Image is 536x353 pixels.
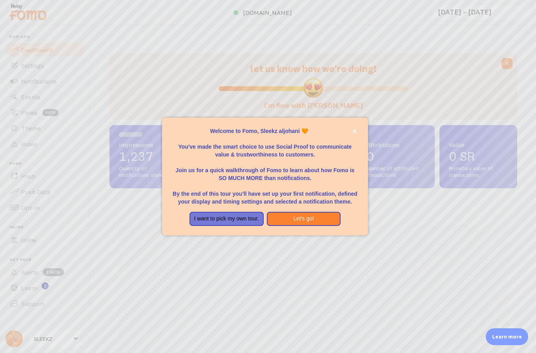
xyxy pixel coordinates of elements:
div: Learn more [486,328,528,345]
button: I want to pick my own tour. [190,212,264,226]
button: Let's go! [267,212,341,226]
p: Learn more [492,333,522,340]
button: close, [350,127,359,135]
p: You've made the smart choice to use Social Proof to communicate value & trustworthiness to custom... [171,135,358,158]
p: By the end of this tour you'll have set up your first notification, defined your display and timi... [171,182,358,206]
div: Welcome to Fomo, Sleekz aljohani 🧡You&amp;#39;ve made the smart choice to use Social Proof to com... [162,118,368,235]
p: Join us for a quick walkthrough of Fomo to learn about how Fomo is SO MUCH MORE than notifications. [171,158,358,182]
p: Welcome to Fomo, Sleekz aljohani 🧡 [171,127,358,135]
